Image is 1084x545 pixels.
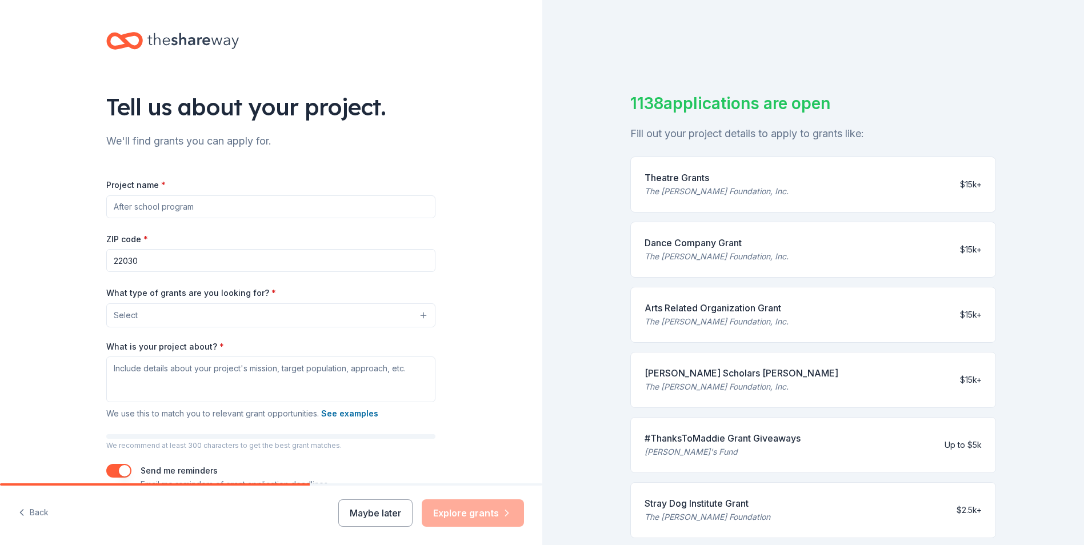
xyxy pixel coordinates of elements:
div: Tell us about your project. [106,91,435,123]
div: 1138 applications are open [630,91,996,115]
div: Arts Related Organization Grant [645,301,789,315]
div: Up to $5k [945,438,982,452]
button: Maybe later [338,499,413,527]
p: Email me reminders of grant application deadlines [141,478,328,491]
div: The [PERSON_NAME] Foundation, Inc. [645,250,789,263]
div: $15k+ [960,373,982,387]
span: Select [114,308,138,322]
span: We use this to match you to relevant grant opportunities. [106,408,378,418]
div: The [PERSON_NAME] Foundation, Inc. [645,315,789,328]
button: Select [106,303,435,327]
label: What is your project about? [106,341,224,352]
button: Back [18,501,49,525]
div: [PERSON_NAME] Scholars [PERSON_NAME] [645,366,838,380]
p: We recommend at least 300 characters to get the best grant matches. [106,441,435,450]
div: $15k+ [960,243,982,257]
input: After school program [106,195,435,218]
div: Theatre Grants [645,171,789,185]
button: See examples [321,407,378,420]
label: ZIP code [106,234,148,245]
label: Project name [106,179,166,191]
label: Send me reminders [141,466,218,475]
label: What type of grants are you looking for? [106,287,276,299]
div: $2.5k+ [957,503,982,517]
div: The [PERSON_NAME] Foundation, Inc. [645,185,789,198]
div: The [PERSON_NAME] Foundation [645,510,770,524]
div: Fill out your project details to apply to grants like: [630,125,996,143]
div: $15k+ [960,178,982,191]
input: 12345 (U.S. only) [106,249,435,272]
div: [PERSON_NAME]'s Fund [645,445,801,459]
div: We'll find grants you can apply for. [106,132,435,150]
div: #ThanksToMaddie Grant Giveaways [645,431,801,445]
div: Dance Company Grant [645,236,789,250]
div: The [PERSON_NAME] Foundation, Inc. [645,380,838,394]
div: $15k+ [960,308,982,322]
div: Stray Dog Institute Grant [645,496,770,510]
